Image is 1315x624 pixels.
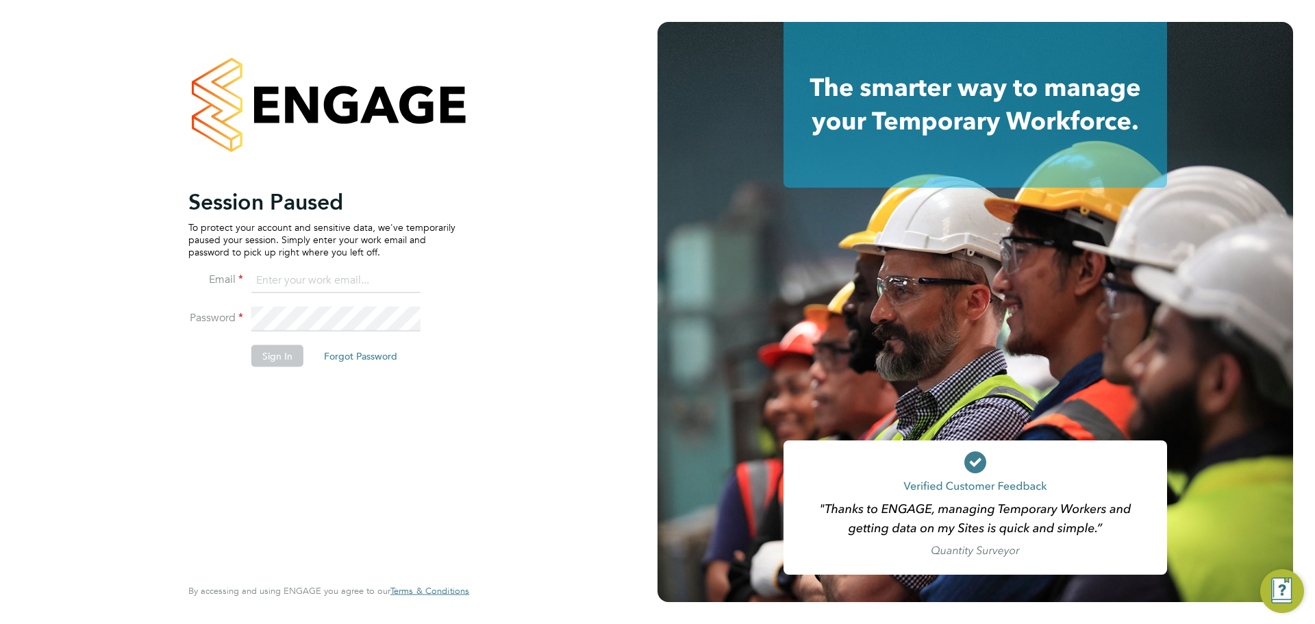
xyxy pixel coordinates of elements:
a: Terms & Conditions [390,586,469,597]
button: Engage Resource Center [1260,569,1304,613]
button: Forgot Password [313,345,408,366]
h2: Session Paused [188,188,455,215]
p: To protect your account and sensitive data, we've temporarily paused your session. Simply enter y... [188,221,455,258]
button: Sign In [251,345,303,366]
label: Password [188,310,243,325]
span: By accessing and using ENGAGE you agree to our [188,585,469,597]
label: Email [188,272,243,286]
input: Enter your work email... [251,269,421,293]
